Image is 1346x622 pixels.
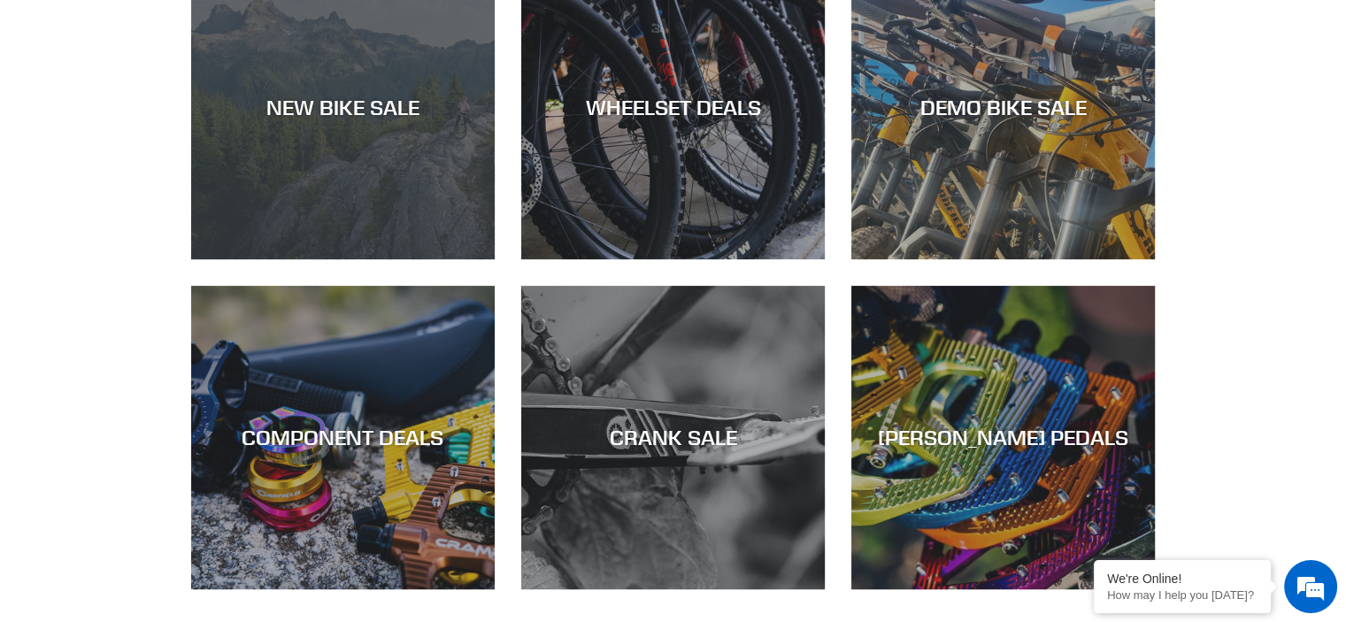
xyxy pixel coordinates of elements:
div: CRANK SALE [521,425,825,450]
div: We're Online! [1107,572,1258,586]
div: NEW BIKE SALE [191,95,495,120]
a: COMPONENT DEALS [191,286,495,589]
div: COMPONENT DEALS [191,425,495,450]
a: CRANK SALE [521,286,825,589]
div: DEMO BIKE SALE [851,95,1155,120]
div: [PERSON_NAME] PEDALS [851,425,1155,450]
div: WHEELSET DEALS [521,95,825,120]
p: How may I help you today? [1107,588,1258,602]
a: [PERSON_NAME] PEDALS [851,286,1155,589]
